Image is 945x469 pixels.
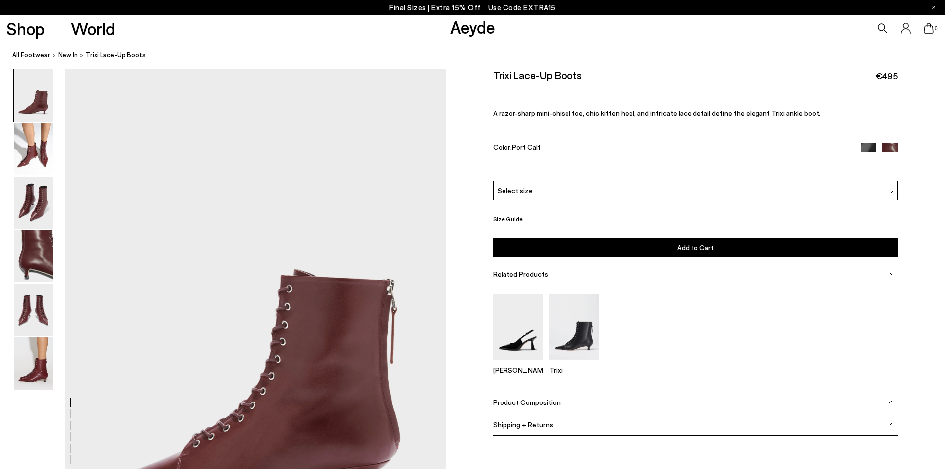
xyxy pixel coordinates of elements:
[450,16,495,37] a: Aeyde
[14,177,53,229] img: Trixi Lace-Up Boots - Image 3
[493,270,548,278] span: Related Products
[493,143,847,154] div: Color:
[549,366,599,374] p: Trixi
[512,143,541,151] span: Port Calf
[14,230,53,282] img: Trixi Lace-Up Boots - Image 4
[86,50,146,60] span: Trixi Lace-Up Boots
[498,185,533,196] span: Select size
[58,51,78,59] span: New In
[14,69,53,122] img: Trixi Lace-Up Boots - Image 1
[677,243,714,252] span: Add to Cart
[924,23,934,34] a: 0
[488,3,556,12] span: Navigate to /collections/ss25-final-sizes
[12,42,945,69] nav: breadcrumb
[549,353,599,374] a: Trixi Lace-Up Boots Trixi
[389,1,556,14] p: Final Sizes | Extra 15% Off
[876,70,898,82] span: €495
[887,271,892,276] img: svg%3E
[493,420,553,429] span: Shipping + Returns
[887,400,892,404] img: svg%3E
[493,213,523,225] button: Size Guide
[493,398,561,406] span: Product Composition
[493,109,898,117] p: A razor-sharp mini-chisel toe, chic kitten heel, and intricate lace detail define the elegant Tri...
[493,366,543,374] p: [PERSON_NAME]
[493,353,543,374] a: Fernanda Slingback Pumps [PERSON_NAME]
[14,337,53,390] img: Trixi Lace-Up Boots - Image 6
[887,422,892,427] img: svg%3E
[493,238,898,257] button: Add to Cart
[934,26,939,31] span: 0
[549,294,599,360] img: Trixi Lace-Up Boots
[14,284,53,336] img: Trixi Lace-Up Boots - Image 5
[12,50,50,60] a: All Footwear
[888,190,893,195] img: svg%3E
[493,69,582,81] h2: Trixi Lace-Up Boots
[71,20,115,37] a: World
[6,20,45,37] a: Shop
[493,294,543,360] img: Fernanda Slingback Pumps
[58,50,78,60] a: New In
[14,123,53,175] img: Trixi Lace-Up Boots - Image 2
